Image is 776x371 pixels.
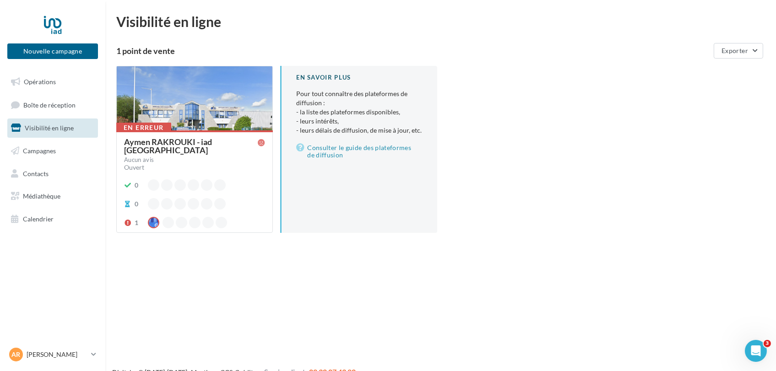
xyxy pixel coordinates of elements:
[7,346,98,363] a: AR [PERSON_NAME]
[27,350,87,359] p: [PERSON_NAME]
[296,108,422,117] li: - la liste des plateformes disponibles,
[124,163,144,171] span: Ouvert
[296,73,422,82] div: En savoir plus
[7,43,98,59] button: Nouvelle campagne
[12,350,21,359] span: AR
[135,199,138,209] div: 0
[25,124,74,132] span: Visibilité en ligne
[23,215,54,223] span: Calendrier
[135,218,138,227] div: 1
[116,47,710,55] div: 1 point de vente
[5,72,100,91] a: Opérations
[714,43,763,59] button: Exporter
[296,126,422,135] li: - leurs délais de diffusion, de mise à jour, etc.
[124,156,265,165] a: Aucun avis
[124,138,258,154] div: Aymen RAKROUKI - iad [GEOGRAPHIC_DATA]
[5,210,100,229] a: Calendrier
[296,89,422,135] p: Pour tout connaître des plateformes de diffusion :
[5,187,100,206] a: Médiathèque
[745,340,767,362] iframe: Intercom live chat
[5,118,100,138] a: Visibilité en ligne
[5,141,100,161] a: Campagnes
[5,95,100,115] a: Boîte de réception
[24,78,56,86] span: Opérations
[116,15,765,28] div: Visibilité en ligne
[296,117,422,126] li: - leurs intérêts,
[23,192,60,200] span: Médiathèque
[5,164,100,183] a: Contacts
[296,142,422,161] a: Consulter le guide des plateformes de diffusion
[124,157,154,163] div: Aucun avis
[23,169,49,177] span: Contacts
[23,101,76,108] span: Boîte de réception
[764,340,771,347] span: 3
[23,147,56,155] span: Campagnes
[116,123,171,133] div: En erreur
[135,181,138,190] div: 0
[722,47,748,54] span: Exporter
